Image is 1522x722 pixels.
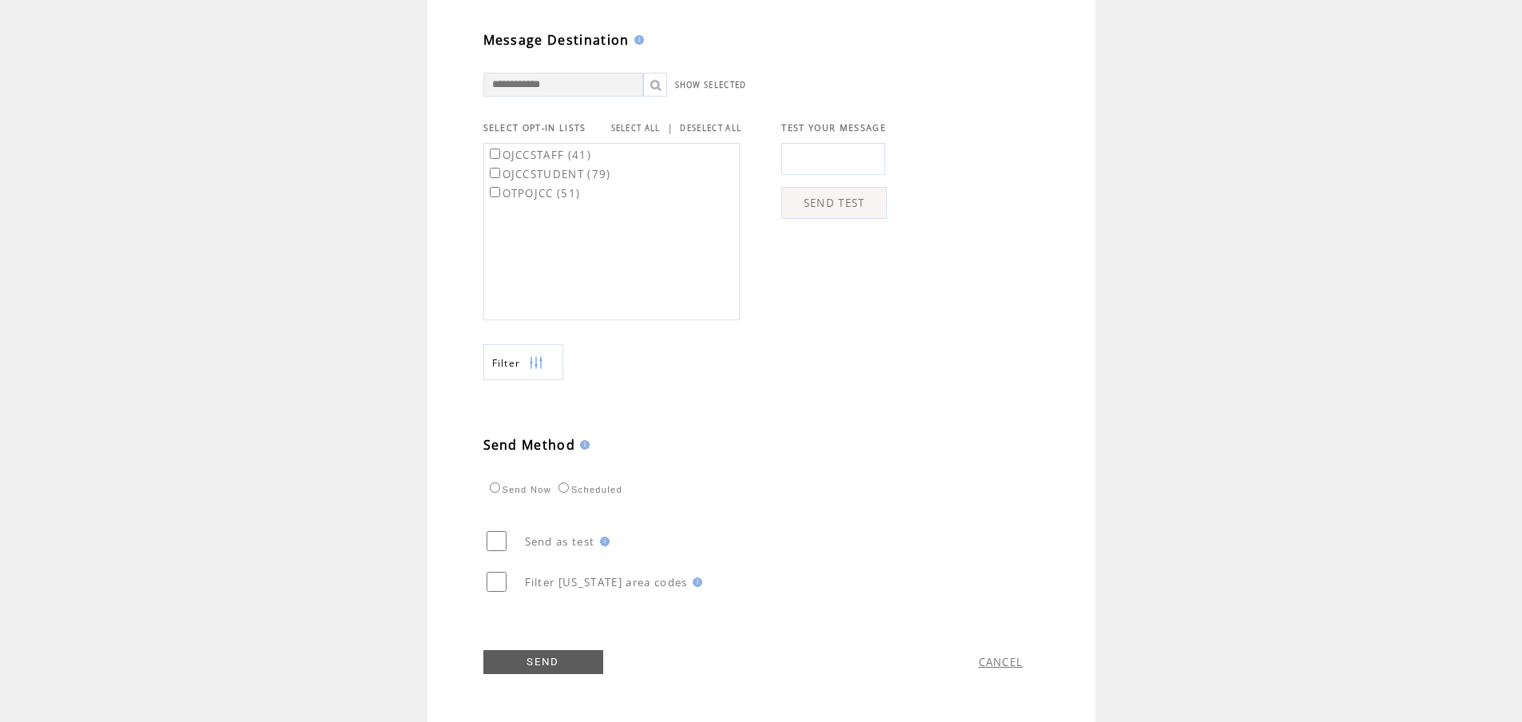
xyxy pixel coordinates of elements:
[630,35,644,45] img: help.gif
[781,187,887,219] a: SEND TEST
[595,537,610,546] img: help.gif
[558,482,569,493] input: Scheduled
[781,122,886,133] span: TEST YOUR MESSAGE
[487,186,581,200] label: OTPOJCC (51)
[487,148,592,162] label: OJCCSTAFF (41)
[529,345,543,381] img: filters.png
[575,440,590,450] img: help.gif
[483,31,630,49] span: Message Destination
[688,577,702,587] img: help.gif
[483,650,603,674] a: SEND
[675,80,747,90] a: SHOW SELECTED
[483,436,576,454] span: Send Method
[483,344,563,380] a: Filter
[487,167,611,181] label: OJCCSTUDENT (79)
[554,485,622,494] label: Scheduled
[490,482,500,493] input: Send Now
[525,575,688,589] span: Filter [US_STATE] area codes
[490,149,500,159] input: OJCCSTAFF (41)
[525,534,595,549] span: Send as test
[490,187,500,197] input: OTPOJCC (51)
[490,168,500,178] input: OJCCSTUDENT (79)
[667,121,674,135] span: |
[483,122,586,133] span: SELECT OPT-IN LISTS
[492,356,521,370] span: Show filters
[486,485,551,494] label: Send Now
[680,123,741,133] a: DESELECT ALL
[979,655,1023,669] a: CANCEL
[611,123,661,133] a: SELECT ALL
